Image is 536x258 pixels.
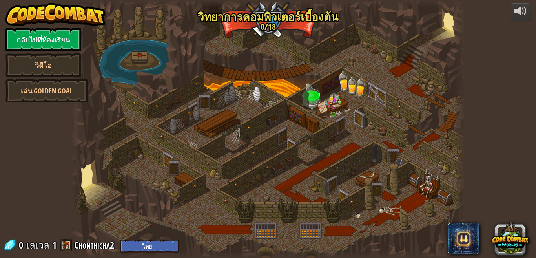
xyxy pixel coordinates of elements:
a: Chonthicha2 [74,239,117,251]
img: CodeCombat - Learn how to code by playing a game [5,3,106,26]
a: เล่น Golden Goal [5,79,88,102]
a: กลับไปที่ห้องเรียน [5,28,81,51]
a: วิดีโอ [5,53,81,77]
span: 0 [19,239,26,251]
span: 1 [52,239,57,251]
button: ปรับระดับเสียง [511,3,531,21]
span: เลเวล [26,239,49,252]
